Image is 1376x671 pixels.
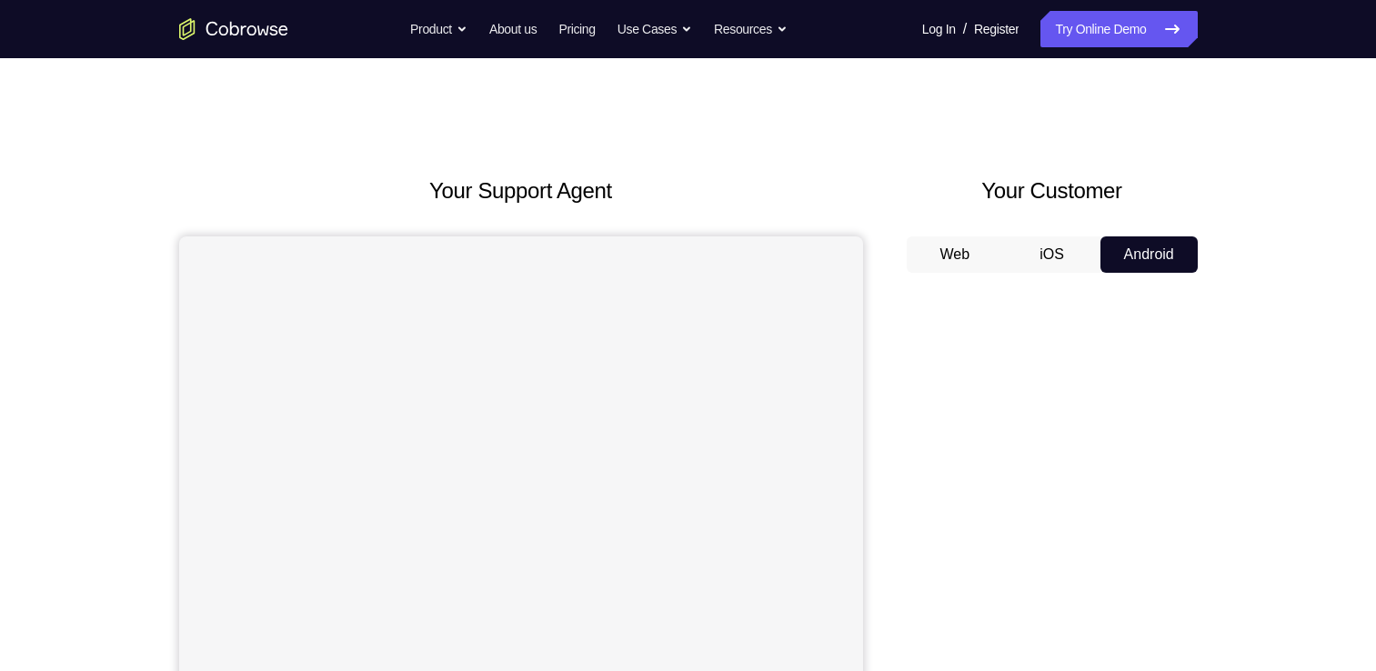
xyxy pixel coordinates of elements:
[410,11,467,47] button: Product
[489,11,537,47] a: About us
[714,11,788,47] button: Resources
[179,18,288,40] a: Go to the home page
[179,175,863,207] h2: Your Support Agent
[558,11,595,47] a: Pricing
[907,236,1004,273] button: Web
[963,18,967,40] span: /
[974,11,1019,47] a: Register
[1040,11,1197,47] a: Try Online Demo
[618,11,692,47] button: Use Cases
[907,175,1198,207] h2: Your Customer
[922,11,956,47] a: Log In
[1100,236,1198,273] button: Android
[1003,236,1100,273] button: iOS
